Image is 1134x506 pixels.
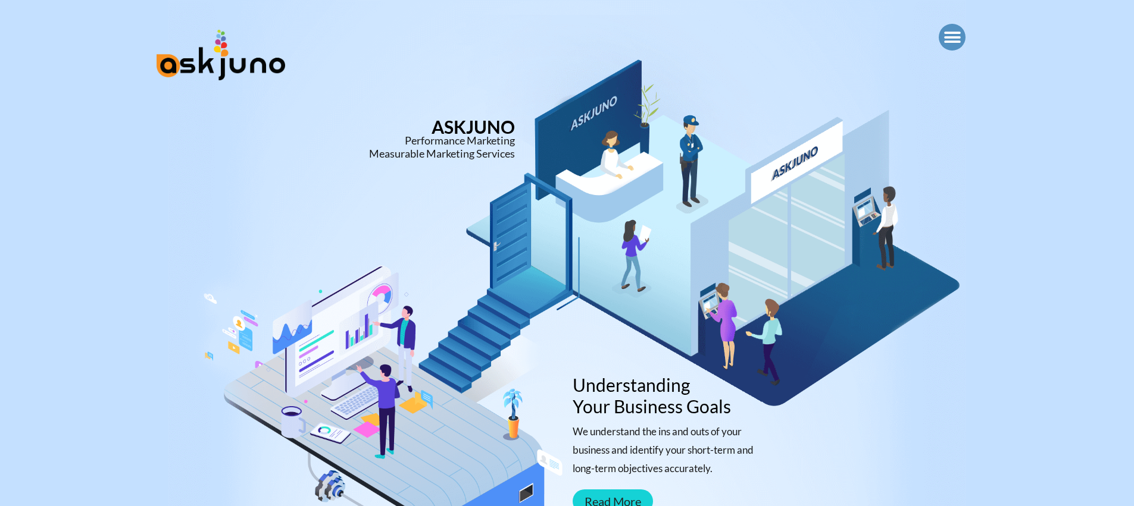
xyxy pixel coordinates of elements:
[939,24,966,51] div: Menu Toggle
[573,425,754,474] span: We understand the ins and outs of your business and identify your short-term and long-term object...
[573,374,775,417] h2: Understanding Your Business Goals
[256,134,514,160] div: Performance Marketing Measurable Marketing Services
[256,116,514,137] h1: ASKJUNO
